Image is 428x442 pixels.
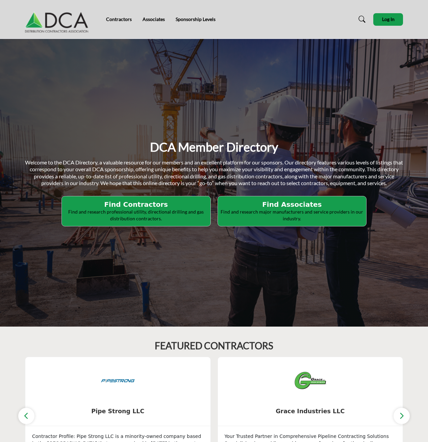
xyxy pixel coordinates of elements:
span: Welcome to the DCA Directory, a valuable resource for our members and an excellent platform for o... [25,159,403,186]
span: Grace Industries LLC [228,407,393,416]
img: Site Logo [25,6,92,33]
img: Grace Industries LLC [293,364,327,398]
a: Associates [143,16,165,22]
a: Contractors [106,16,132,22]
a: Grace Industries LLC [218,402,403,420]
button: Find Associates Find and research major manufacturers and service providers in our industry. [218,196,367,226]
span: Log In [382,16,395,22]
img: Pipe Strong LLC [101,364,135,398]
p: Find and research professional utility, directional drilling and gas distribution contractors. [64,208,208,222]
b: Pipe Strong LLC [35,402,200,420]
h2: Find Contractors [64,200,208,208]
h2: FEATURED CONTRACTORS [155,340,273,352]
h2: Find Associates [220,200,364,208]
p: Find and research major manufacturers and service providers in our industry. [220,208,364,222]
button: Log In [373,13,403,26]
a: Pipe Strong LLC [25,402,210,420]
span: Pipe Strong LLC [35,407,200,416]
a: Sponsorship Levels [176,16,216,22]
button: Find Contractors Find and research professional utility, directional drilling and gas distributio... [61,196,211,226]
b: Grace Industries LLC [228,402,393,420]
a: Search [352,14,370,25]
h1: DCA Member Directory [150,139,278,155]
